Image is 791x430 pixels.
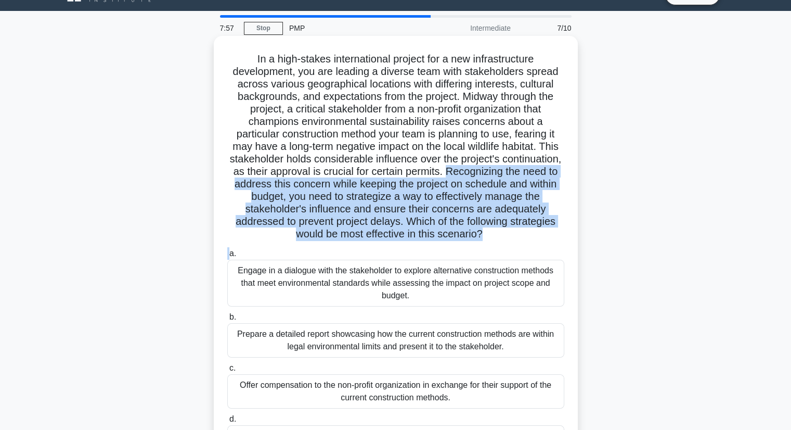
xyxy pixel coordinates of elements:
div: Offer compensation to the non-profit organization in exchange for their support of the current co... [227,374,564,409]
div: 7/10 [517,18,578,39]
div: Intermediate [426,18,517,39]
div: PMP [283,18,426,39]
span: c. [229,363,236,372]
a: Stop [244,22,283,35]
span: a. [229,249,236,258]
h5: In a high-stakes international project for a new infrastructure development, you are leading a di... [226,53,565,241]
div: Prepare a detailed report showcasing how the current construction methods are within legal enviro... [227,323,564,358]
span: d. [229,414,236,423]
span: b. [229,312,236,321]
div: Engage in a dialogue with the stakeholder to explore alternative construction methods that meet e... [227,260,564,307]
div: 7:57 [214,18,244,39]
